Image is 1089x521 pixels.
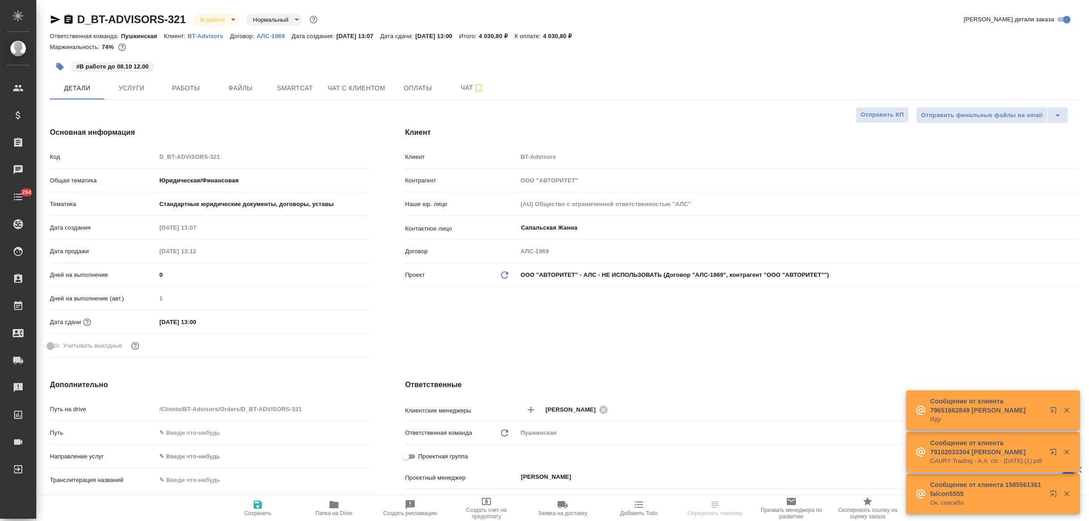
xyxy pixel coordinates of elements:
[517,197,1079,211] input: Пустое поле
[188,33,230,39] p: BT-Advisors
[856,107,909,123] button: Отправить КП
[110,83,153,94] span: Услуги
[315,510,353,516] span: Папка на Drive
[246,14,302,26] div: В работе
[76,62,149,71] p: #В работе до 08.10 12.00
[50,318,81,327] p: Дата сдачи
[156,268,368,281] input: ✎ Введи что-нибудь
[102,44,116,50] p: 74%
[930,480,1044,498] p: Сообщение от клиента 1585561361 falcon5555
[601,496,677,521] button: Добавить Todo
[244,510,271,516] span: Сохранить
[687,510,742,516] span: Определить тематику
[405,247,518,256] p: Договор
[219,83,262,94] span: Файлы
[405,127,1079,138] h4: Клиент
[448,496,525,521] button: Создать счет на предоплату
[921,110,1043,121] span: Отправить финальные файлы на email
[55,83,99,94] span: Детали
[296,496,372,521] button: Папка на Drive
[50,200,156,209] p: Тематика
[677,496,753,521] button: Определить тематику
[405,406,518,415] p: Клиентские менеджеры
[50,44,102,50] p: Маржинальность:
[256,32,291,39] a: АЛС-1969
[50,176,156,185] p: Общая тематика
[2,186,34,208] a: 294
[517,174,1079,187] input: Пустое поле
[156,315,235,329] input: ✎ Введи что-нибудь
[156,221,235,234] input: Пустое поле
[156,150,368,163] input: Пустое поле
[50,33,121,39] p: Ответственная команда:
[156,426,368,439] input: ✎ Введи что-нибудь
[16,188,37,197] span: 294
[405,200,518,209] p: Наше юр. лицо
[256,33,291,39] p: АЛС-1969
[50,294,156,303] p: Дней на выполнение (авт.)
[454,507,519,520] span: Создать счет на предоплату
[759,507,824,520] span: Призвать менеджера по развитию
[156,173,368,188] div: Юридическая/Финансовая
[1044,401,1066,423] button: Открыть в новой вкладке
[1057,406,1076,414] button: Закрыть
[156,473,368,487] input: ✎ Введи что-нибудь
[538,510,587,516] span: Заявка на доставку
[473,83,484,93] svg: Подписаться
[405,176,518,185] p: Контрагент
[459,33,479,39] p: Итого:
[479,33,515,39] p: 4 030,80 ₽
[77,13,186,25] a: D_BT-ADVISORS-321
[916,107,1048,123] button: Отправить финальные файлы на email
[372,496,448,521] button: Создать рекламацию
[405,224,518,233] p: Контактное лицо
[164,83,208,94] span: Работы
[517,150,1079,163] input: Пустое поле
[525,496,601,521] button: Заявка на доставку
[273,83,317,94] span: Smartcat
[415,33,459,39] p: [DATE] 13:00
[50,379,369,390] h4: Дополнительно
[930,438,1044,457] p: Сообщение от клиента 79102033304 [PERSON_NAME]
[1057,490,1076,498] button: Закрыть
[121,33,164,39] p: Пушкинская
[156,245,235,258] input: Пустое поле
[396,83,440,94] span: Оплаты
[81,316,93,328] button: Если добавить услуги и заполнить их объемом, то дата рассчитается автоматически
[129,340,141,352] button: Выбери, если сб и вс нужно считать рабочими днями для выполнения заказа.
[197,16,227,24] button: В работе
[517,425,1079,441] div: Пушкинская
[50,127,369,138] h4: Основная информация
[50,270,156,280] p: Дней на выполнение
[383,510,437,516] span: Создать рекламацию
[405,270,425,280] p: Проект
[380,33,415,39] p: Дата сдачи:
[164,33,187,39] p: Клиент:
[70,62,155,70] span: В работе до 08.10 12.00
[1057,448,1076,456] button: Закрыть
[405,152,518,162] p: Клиент
[156,197,368,212] div: Стандартные юридические документы, договоры, уставы
[930,397,1044,415] p: Сообщение от клиента 79651662849 [PERSON_NAME]
[50,223,156,232] p: Дата создания
[230,33,257,39] p: Договор:
[517,245,1079,258] input: Пустое поле
[159,452,358,461] div: ✎ Введи что-нибудь
[188,32,230,39] a: BT-Advisors
[156,449,368,464] div: ✎ Введи что-нибудь
[405,428,472,437] p: Ответственная команда
[50,152,156,162] p: Код
[405,473,518,482] p: Проектный менеджер
[50,476,156,485] p: Транслитерация названий
[418,452,468,461] span: Проектная группа
[620,510,657,516] span: Добавить Todo
[50,405,156,414] p: Путь на drive
[250,16,291,24] button: Нормальный
[308,14,319,25] button: Доп статусы указывают на важность/срочность заказа
[829,496,906,521] button: Скопировать ссылку на оценку заказа
[405,379,1079,390] h4: Ответственные
[292,33,336,39] p: Дата создания:
[63,341,123,350] span: Учитывать выходные
[50,57,70,77] button: Добавить тэг
[545,404,611,415] div: [PERSON_NAME]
